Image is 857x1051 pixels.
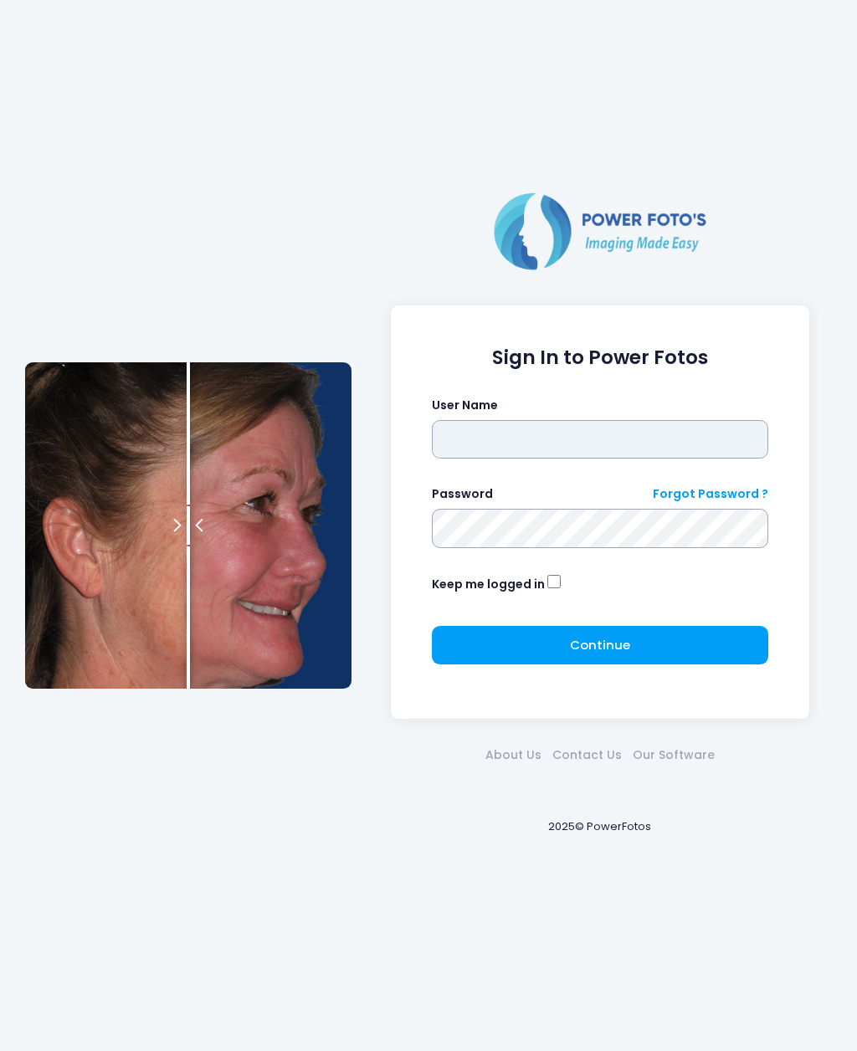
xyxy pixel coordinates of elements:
[432,397,498,414] label: User Name
[432,626,769,664] button: Continue
[547,746,627,764] a: Contact Us
[432,576,545,593] label: Keep me logged in
[653,485,768,503] a: Forgot Password ?
[487,189,713,273] img: Logo
[368,791,832,862] div: 2025© PowerFotos
[480,746,547,764] a: About Us
[432,346,769,370] h1: Sign In to Power Fotos
[627,746,720,764] a: Our Software
[432,485,493,503] label: Password
[570,636,630,654] span: Continue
